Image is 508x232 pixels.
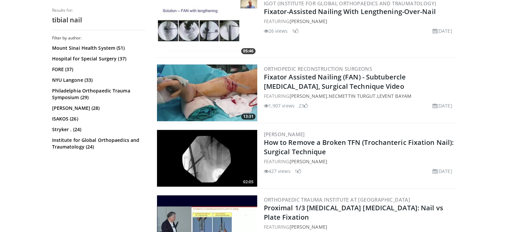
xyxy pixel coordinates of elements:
a: 02:05 [157,130,257,187]
a: Philadelphia Orthopaedic Trauma Symposium (29) [52,87,144,101]
span: 13:31 [241,113,256,120]
li: 26 views [264,27,288,34]
a: NYU Langone (33) [52,77,144,83]
a: Fixator Assisted Nailing (FAN) - Subtubercle [MEDICAL_DATA], Surgical Technique Video [264,72,406,91]
a: Orthopaedic Trauma Institute at [GEOGRAPHIC_DATA] [264,196,410,203]
a: Orthopedic Reconstruction Surgeons [264,65,372,72]
a: [PERSON_NAME] (28) [52,105,144,111]
li: 427 views [264,168,291,175]
a: Hospital for Special Surgery (37) [52,55,144,62]
div: FEATURING [264,223,455,230]
p: Results for: [52,8,146,13]
a: FORE (37) [52,66,144,73]
a: Institute for Global Orthopaedics and Traumatology (24) [52,137,144,150]
a: [PERSON_NAME] [289,224,327,230]
a: Necmettin Turgut [329,93,376,99]
li: [DATE] [433,102,452,109]
a: How to Remove a Broken TFN (Trochanteric Fixation Nail): Surgical Technique [264,138,454,156]
div: FEATURING , , [264,92,455,99]
span: 02:05 [241,179,256,185]
a: Proximal 1/3 [MEDICAL_DATA] [MEDICAL_DATA]: Nail vs Plate Fixation [264,203,443,222]
h2: tibial nail [52,16,146,24]
li: 1 [295,168,301,175]
div: FEATURING [264,158,455,165]
span: 05:46 [241,48,256,54]
img: e071edbb-ea24-493e-93e4-473a830f7230.300x170_q85_crop-smart_upscale.jpg [157,64,257,121]
li: 23 [299,102,308,109]
a: [PERSON_NAME] [289,18,327,24]
a: Fixator-Assisted Nailing With Lengthening-Over-Nail [264,7,436,16]
a: Mount Sinai Health System (51) [52,45,144,51]
li: 1 [292,27,299,34]
a: 13:31 [157,64,257,121]
a: [PERSON_NAME] [289,93,327,99]
li: [DATE] [433,27,452,34]
a: [PERSON_NAME] [264,131,305,138]
div: FEATURING [264,18,455,25]
li: 1,907 views [264,102,295,109]
a: [PERSON_NAME] [289,158,327,165]
h3: Filter by author: [52,35,146,41]
a: ISAKOS (26) [52,115,144,122]
a: Levent Bayam [377,93,411,99]
li: [DATE] [433,168,452,175]
img: 19b18d8f-dcb3-4cc0-99e3-1a9e9271f7fe.300x170_q85_crop-smart_upscale.jpg [157,130,257,187]
a: Stryker . (24) [52,126,144,133]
